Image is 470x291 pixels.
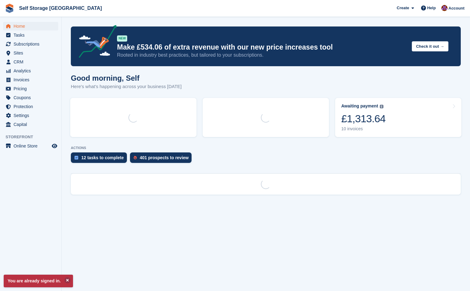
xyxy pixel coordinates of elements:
[75,156,78,160] img: task-75834270c22a3079a89374b754ae025e5fb1db73e45f91037f5363f120a921f8.svg
[448,5,464,11] span: Account
[3,111,58,120] a: menu
[14,93,51,102] span: Coupons
[14,22,51,30] span: Home
[71,152,130,166] a: 12 tasks to complete
[427,5,436,11] span: Help
[14,142,51,150] span: Online Store
[14,40,51,48] span: Subscriptions
[3,58,58,66] a: menu
[117,35,127,42] div: NEW
[14,84,51,93] span: Pricing
[3,120,58,129] a: menu
[341,112,386,125] div: £1,313.64
[341,126,386,131] div: 10 invoices
[335,98,461,137] a: Awaiting payment £1,313.64 10 invoices
[117,52,407,59] p: Rooted in industry best practices, but tailored to your subscriptions.
[14,58,51,66] span: CRM
[71,83,182,90] p: Here's what's happening across your business [DATE]
[3,67,58,75] a: menu
[74,25,117,60] img: price-adjustments-announcement-icon-8257ccfd72463d97f412b2fc003d46551f7dbcb40ab6d574587a9cd5c0d94...
[3,75,58,84] a: menu
[380,105,383,108] img: icon-info-grey-7440780725fd019a000dd9b08b2336e03edf1995a4989e88bcd33f0948082b44.svg
[134,156,137,160] img: prospect-51fa495bee0391a8d652442698ab0144808aea92771e9ea1ae160a38d050c398.svg
[397,5,409,11] span: Create
[3,102,58,111] a: menu
[5,4,14,13] img: stora-icon-8386f47178a22dfd0bd8f6a31ec36ba5ce8667c1dd55bd0f319d3a0aa187defe.svg
[341,103,378,109] div: Awaiting payment
[412,41,448,51] button: Check it out →
[81,155,124,160] div: 12 tasks to complete
[140,155,189,160] div: 401 prospects to review
[130,152,195,166] a: 401 prospects to review
[3,40,58,48] a: menu
[14,75,51,84] span: Invoices
[117,43,407,52] p: Make £534.06 of extra revenue with our new price increases tool
[14,67,51,75] span: Analytics
[14,120,51,129] span: Capital
[51,142,58,150] a: Preview store
[441,5,448,11] img: Self Storage Assistant
[4,275,73,287] p: You are already signed in.
[3,142,58,150] a: menu
[3,93,58,102] a: menu
[14,31,51,39] span: Tasks
[3,84,58,93] a: menu
[14,49,51,57] span: Sites
[3,49,58,57] a: menu
[17,3,104,13] a: Self Storage [GEOGRAPHIC_DATA]
[3,22,58,30] a: menu
[71,146,461,150] p: ACTIONS
[14,102,51,111] span: Protection
[14,111,51,120] span: Settings
[3,31,58,39] a: menu
[6,134,61,140] span: Storefront
[71,74,182,82] h1: Good morning, Self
